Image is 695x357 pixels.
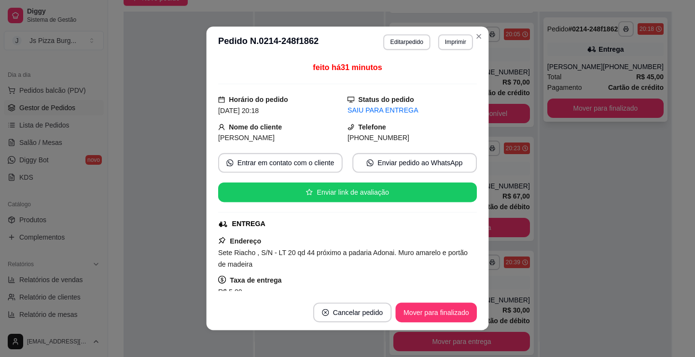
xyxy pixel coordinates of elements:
[230,237,261,245] strong: Endereço
[383,35,430,50] button: Editarpedido
[218,237,226,244] span: pushpin
[471,29,486,44] button: Close
[347,96,354,103] span: desktop
[313,63,382,71] span: feito há 31 minutos
[218,96,225,103] span: calendar
[347,105,477,115] div: SAIU PARA ENTREGA
[352,153,477,173] button: whats-appEnviar pedido ao WhatsApp
[218,153,343,173] button: whats-appEntrar em contato com o cliente
[347,134,409,142] span: [PHONE_NUMBER]
[218,134,275,142] span: [PERSON_NAME]
[218,183,477,202] button: starEnviar link de avaliação
[229,123,282,131] strong: Nome do cliente
[218,124,225,130] span: user
[218,249,468,269] span: Sete Riacho , S/N - LT 20 qd 44 próximo a padaria Adonai. Muro amarelo e portão de madeira
[438,35,473,50] button: Imprimir
[358,96,414,103] strong: Status do pedido
[218,35,319,50] h3: Pedido N. 0214-248f1862
[226,159,233,166] span: whats-app
[322,309,329,316] span: close-circle
[347,124,354,130] span: phone
[232,219,265,229] div: ENTREGA
[218,276,226,284] span: dollar
[367,159,374,166] span: whats-app
[396,303,477,323] button: Mover para finalizado
[218,107,259,114] span: [DATE] 20:18
[229,96,288,103] strong: Horário do pedido
[306,189,313,196] span: star
[313,303,391,323] button: close-circleCancelar pedido
[218,288,242,296] span: R$ 5,00
[230,276,281,284] strong: Taxa de entrega
[358,123,386,131] strong: Telefone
